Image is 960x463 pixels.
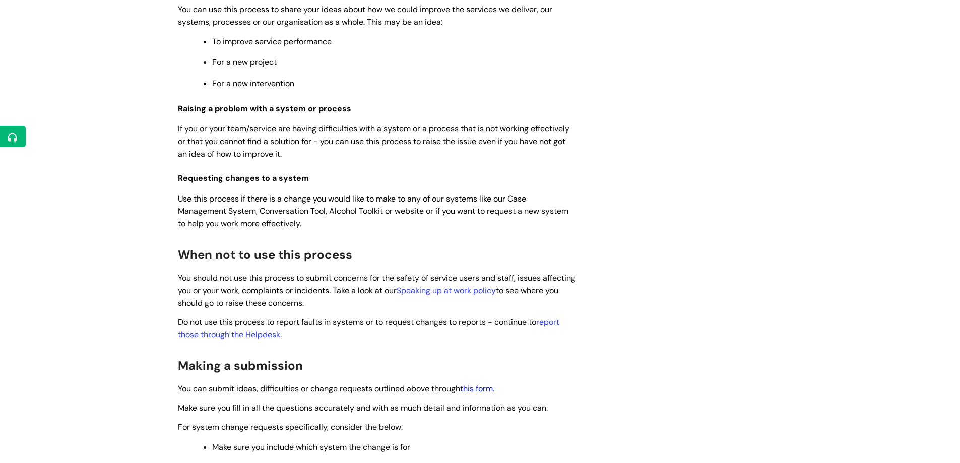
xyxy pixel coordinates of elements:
span: When not to use this process [178,247,352,262]
span: To improve service performance [212,36,332,47]
span: For a new intervention [212,78,294,89]
span: You can submit ideas, difficulties or change requests outlined above through . [178,383,494,394]
span: Use this process if there is a change you would like to make to any of our systems like our Case ... [178,193,568,229]
span: Making a submission [178,358,303,373]
span: For a new project [212,57,277,68]
span: You can use this process to share your ideas about how we could improve the services we deliver, ... [178,4,552,27]
span: If you or your team/service are having difficulties with a system or a process that is not workin... [178,123,569,159]
span: For system change requests specifically, consider the below: [178,422,403,432]
span: Make sure you include which system the change is for [212,442,410,452]
span: Do not use this process to report faults in systems or to request changes to reports - continue to . [178,317,559,340]
span: Raising a problem with a system or process [178,103,351,114]
a: Speaking up at work policy [397,285,496,296]
a: this form [460,383,493,394]
span: Requesting changes to a system [178,173,309,183]
span: You should not use this process to submit concerns for the safety of service users and staff, iss... [178,273,575,308]
span: Make sure you fill in all the questions accurately and with as much detail and information as you... [178,403,548,413]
